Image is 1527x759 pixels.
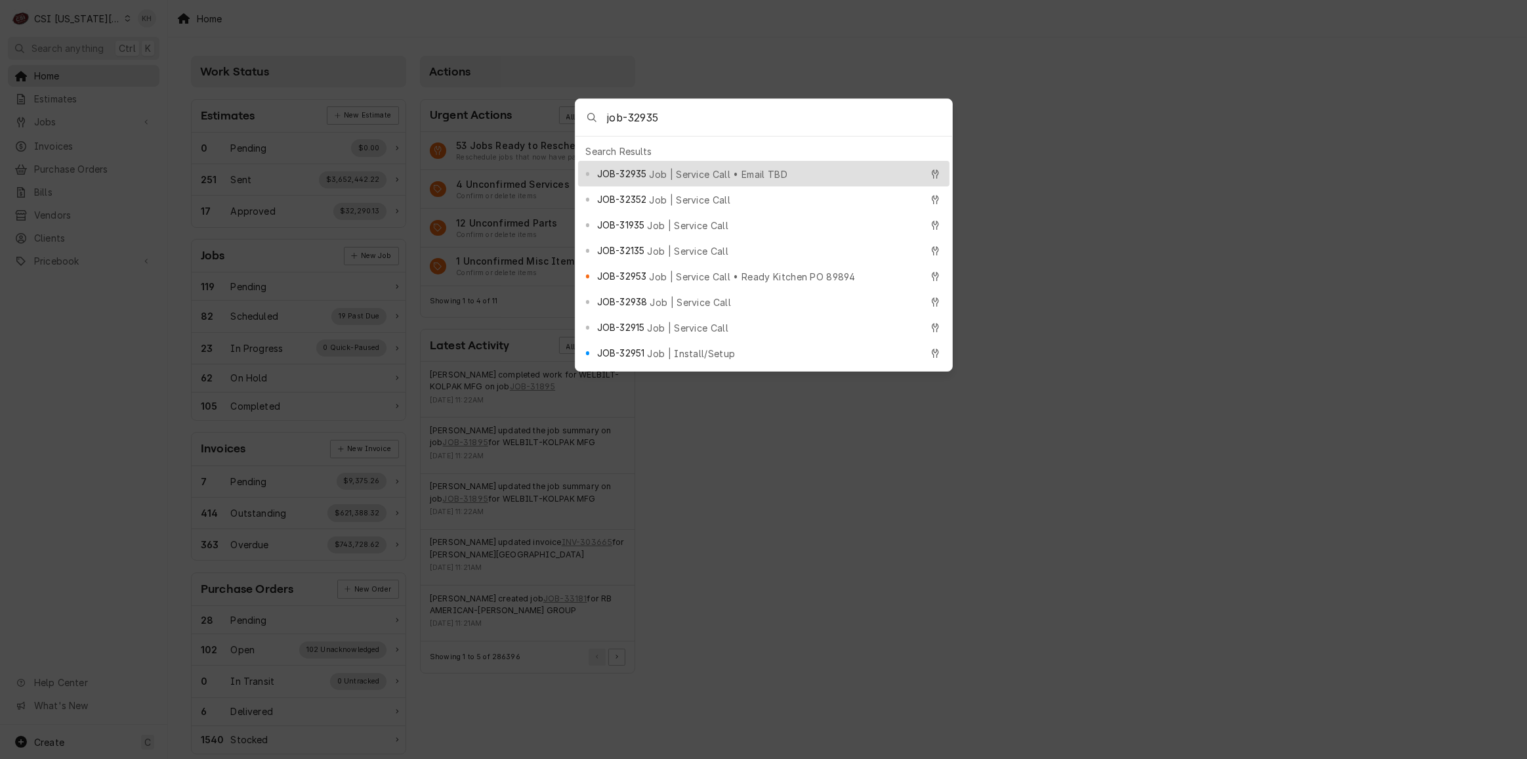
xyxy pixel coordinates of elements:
span: JOB-32935 [597,167,646,181]
div: Search Results [578,142,950,161]
span: Job | Service Call • Ready Kitchen PO 89894 [649,270,855,284]
span: JOB-32352 [597,192,646,206]
span: Job | Service Call [647,321,728,335]
span: Job | Service Call • Email TBD [649,167,787,181]
span: JOB-32915 [597,320,644,334]
span: JOB-32951 [597,346,644,360]
div: Global Command Menu [575,98,953,372]
span: Job | Service Call [650,295,731,309]
span: Job | Service Call [647,219,728,232]
span: JOB-32135 [597,244,644,257]
span: Job | Install/Setup [647,347,735,360]
span: JOB-32938 [597,295,647,309]
span: JOB-31935 [597,218,644,232]
span: Job | Service Call [647,244,728,258]
span: Job | Service Call [649,193,730,207]
span: JOB-32953 [597,269,646,283]
input: Search anything [607,99,952,136]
